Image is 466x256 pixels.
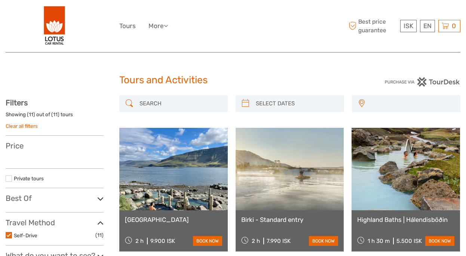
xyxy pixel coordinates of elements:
[14,175,44,181] a: Private tours
[53,111,58,118] label: 11
[148,21,168,31] a: More
[135,238,144,244] span: 2 h
[425,236,454,246] a: book now
[404,22,413,30] span: ISK
[309,236,338,246] a: book now
[193,236,222,246] a: book now
[14,232,37,238] a: Self-Drive
[420,20,435,32] div: EN
[44,6,65,46] img: 443-e2bd2384-01f0-477a-b1bf-f993e7f52e7d_logo_big.png
[451,22,457,30] span: 0
[241,216,338,223] a: Birki - Standard entry
[384,77,460,87] img: PurchaseViaTourDesk.png
[119,74,347,86] h1: Tours and Activities
[6,194,104,203] h3: Best Of
[150,238,175,244] div: 9.900 ISK
[6,218,104,227] h3: Travel Method
[95,231,104,240] span: (11)
[368,238,390,244] span: 1 h 30 m
[347,18,398,34] span: Best price guarantee
[6,141,104,150] h3: Price
[119,21,136,31] a: Tours
[267,238,291,244] div: 7.990 ISK
[125,216,222,223] a: [GEOGRAPHIC_DATA]
[252,238,260,244] span: 2 h
[137,97,224,110] input: SEARCH
[253,97,340,110] input: SELECT DATES
[6,98,28,107] strong: Filters
[29,111,33,118] label: 11
[6,123,38,129] a: Clear all filters
[396,238,422,244] div: 5.500 ISK
[357,216,454,223] a: Highland Baths | Hálendisböðin
[6,111,104,123] div: Showing ( ) out of ( ) tours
